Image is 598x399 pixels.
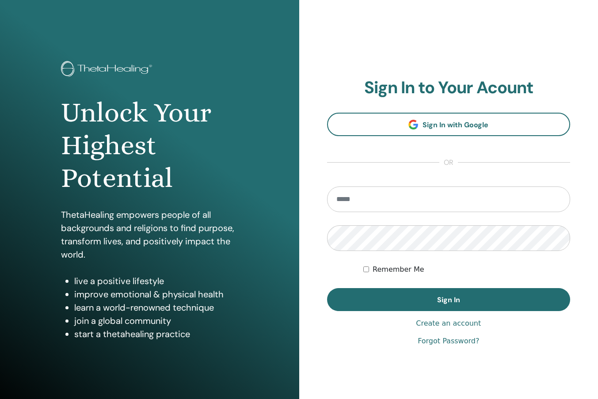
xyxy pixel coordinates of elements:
div: Keep me authenticated indefinitely or until I manually logout [363,264,570,275]
a: Create an account [416,318,481,329]
span: Sign In [437,295,460,304]
li: improve emotional & physical health [74,288,238,301]
button: Sign In [327,288,571,311]
span: Sign In with Google [423,120,488,129]
h2: Sign In to Your Acount [327,78,571,98]
p: ThetaHealing empowers people of all backgrounds and religions to find purpose, transform lives, a... [61,208,238,261]
a: Sign In with Google [327,113,571,136]
li: start a thetahealing practice [74,327,238,341]
label: Remember Me [373,264,424,275]
li: live a positive lifestyle [74,274,238,288]
a: Forgot Password? [418,336,479,346]
li: join a global community [74,314,238,327]
h1: Unlock Your Highest Potential [61,96,238,195]
li: learn a world-renowned technique [74,301,238,314]
span: or [439,157,458,168]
